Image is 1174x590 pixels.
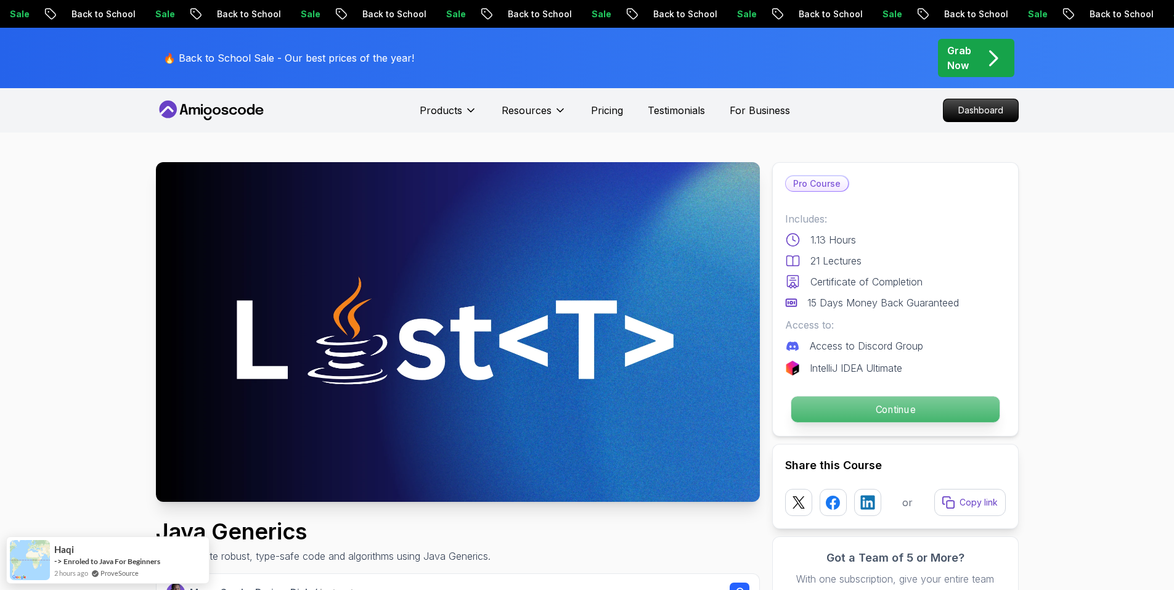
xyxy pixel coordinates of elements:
button: Products [420,103,477,128]
img: provesource social proof notification image [10,540,50,580]
img: jetbrains logo [785,361,800,375]
p: Sale [564,8,603,20]
p: Copy link [960,496,998,509]
p: Pro Course [786,176,848,191]
p: Includes: [785,211,1006,226]
p: Products [420,103,462,118]
a: Pricing [591,103,623,118]
p: Sale [855,8,894,20]
p: or [902,495,913,510]
button: Continue [790,396,1000,423]
p: Back to School [189,8,273,20]
p: Back to School [916,8,1000,20]
img: java-generics_thumbnail [156,162,760,502]
p: Back to School [626,8,709,20]
p: 21 Lectures [810,253,862,268]
p: Certificate of Completion [810,274,923,289]
p: Grab Now [947,43,971,73]
p: Back to School [44,8,128,20]
h1: Java Generics [156,519,491,544]
p: Sale [128,8,167,20]
h3: Got a Team of 5 or More? [785,549,1006,567]
span: haqi [54,544,74,555]
h2: Share this Course [785,457,1006,474]
button: Copy link [934,489,1006,516]
p: Resources [502,103,552,118]
a: For Business [730,103,790,118]
p: Sale [418,8,458,20]
p: Access to Discord Group [810,338,923,353]
span: -> [54,556,62,566]
p: IntelliJ IDEA Ultimate [810,361,902,375]
p: Dashboard [944,99,1018,121]
p: Back to School [335,8,418,20]
p: Sale [273,8,312,20]
a: ProveSource [100,568,139,578]
a: Testimonials [648,103,705,118]
p: Back to School [771,8,855,20]
p: Back to School [480,8,564,20]
p: 15 Days Money Back Guaranteed [807,295,959,310]
span: 2 hours ago [54,568,88,578]
p: Continue [791,396,999,422]
p: Learn to write robust, type-safe code and algorithms using Java Generics. [156,549,491,563]
p: Sale [1000,8,1040,20]
p: 1.13 Hours [810,232,856,247]
p: Back to School [1062,8,1146,20]
p: Sale [709,8,749,20]
a: Dashboard [943,99,1019,122]
button: Resources [502,103,566,128]
p: Access to: [785,318,1006,332]
p: 🔥 Back to School Sale - Our best prices of the year! [163,51,414,65]
a: Enroled to Java For Beginners [63,556,160,567]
